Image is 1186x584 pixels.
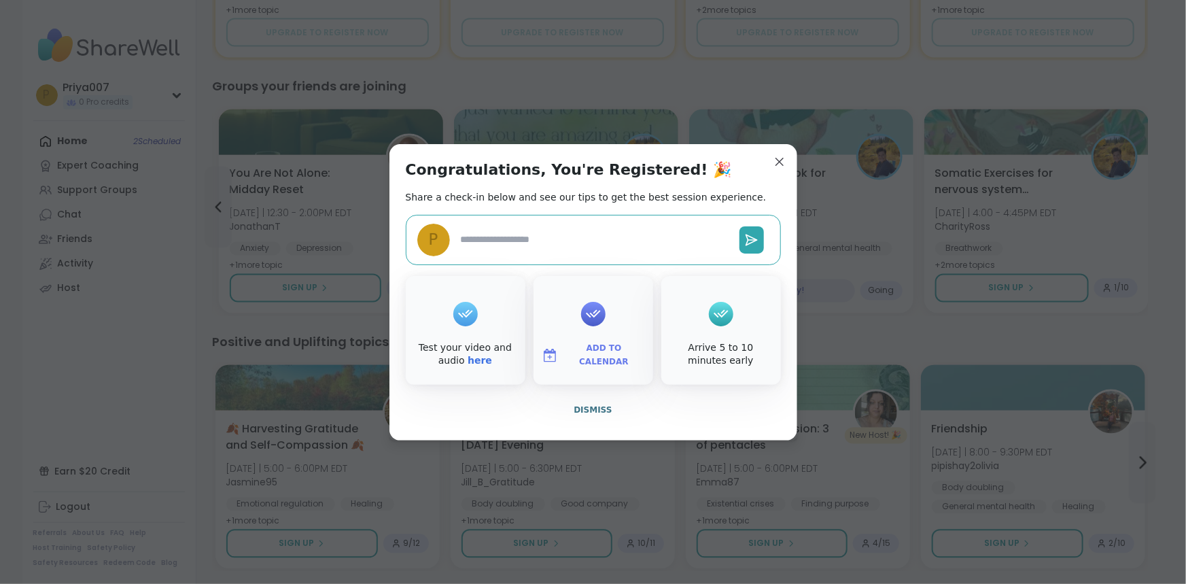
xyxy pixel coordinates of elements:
[429,228,438,252] span: P
[563,342,645,368] span: Add to Calendar
[536,341,650,370] button: Add to Calendar
[542,347,558,364] img: ShareWell Logomark
[406,160,732,179] h1: Congratulations, You're Registered! 🎉
[664,341,778,368] div: Arrive 5 to 10 minutes early
[468,355,492,366] a: here
[406,190,767,204] h2: Share a check-in below and see our tips to get the best session experience.
[574,405,612,415] span: Dismiss
[406,396,781,424] button: Dismiss
[408,341,523,368] div: Test your video and audio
